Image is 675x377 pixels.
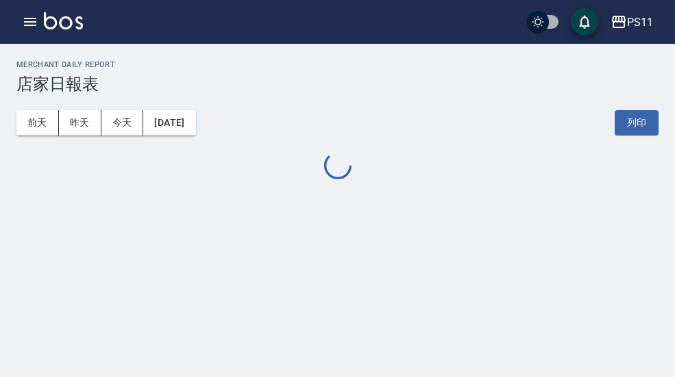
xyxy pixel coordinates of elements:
button: 列印 [615,110,659,135]
h3: 店家日報表 [16,75,659,94]
button: 前天 [16,110,59,135]
button: save [571,8,598,36]
button: 昨天 [59,110,101,135]
button: [DATE] [143,110,195,135]
img: Logo [44,12,83,29]
h2: Merchant Daily Report [16,60,659,69]
button: PS11 [605,8,659,36]
div: PS11 [627,14,653,31]
button: 今天 [101,110,144,135]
